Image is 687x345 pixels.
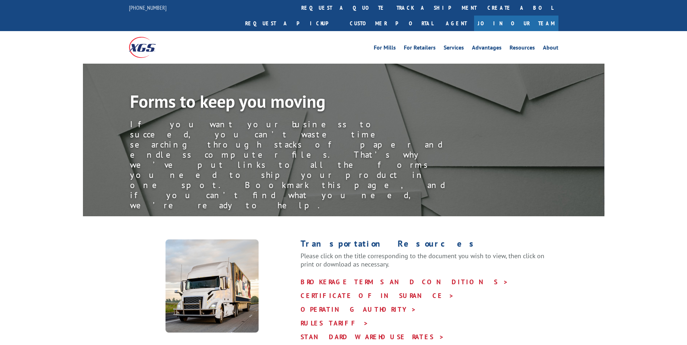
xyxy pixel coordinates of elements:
[130,119,456,210] div: If you want your business to succeed, you can’t waste time searching through stacks of paper and ...
[439,16,474,31] a: Agent
[301,291,454,300] a: CERTIFICATE OF INSURANCE >
[130,93,456,114] h1: Forms to keep you moving
[474,16,558,31] a: Join Our Team
[374,45,396,53] a: For Mills
[240,16,344,31] a: Request a pickup
[543,45,558,53] a: About
[301,305,416,314] a: OPERATING AUTHORITY >
[404,45,436,53] a: For Retailers
[344,16,439,31] a: Customer Portal
[301,333,444,341] a: STANDARD WAREHOUSE RATES >
[301,252,558,276] p: Please click on the title corresponding to the document you wish to view, then click on print or ...
[301,278,508,286] a: BROKERAGE TERMS AND CONDITIONS >
[165,239,259,333] img: XpressGlobal_Resources
[129,4,167,11] a: [PHONE_NUMBER]
[444,45,464,53] a: Services
[301,239,558,252] h1: Transportation Resources
[472,45,502,53] a: Advantages
[510,45,535,53] a: Resources
[301,319,369,327] a: RULES TARIFF >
